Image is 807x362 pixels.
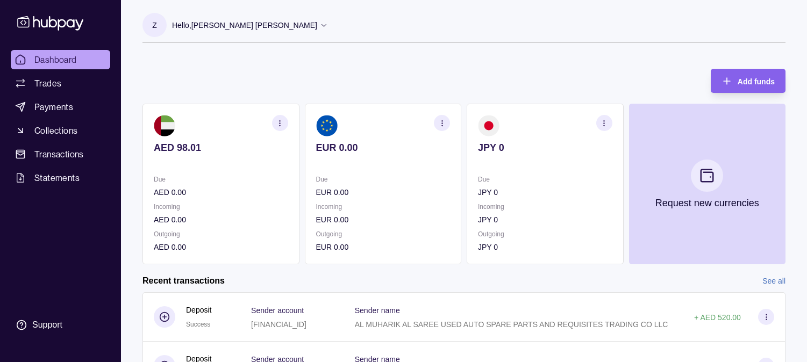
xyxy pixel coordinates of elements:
span: Transactions [34,148,84,161]
a: Dashboard [11,50,110,69]
p: Incoming [154,201,288,213]
p: Outgoing [316,228,451,240]
p: AED 98.01 [154,142,288,154]
p: AED 0.00 [154,214,288,226]
span: Collections [34,124,77,137]
a: Payments [11,97,110,117]
p: Due [316,173,451,185]
a: Support [11,314,110,336]
p: JPY 0 [478,142,612,154]
span: Add funds [738,77,775,86]
p: AL MUHARIK AL SAREE USED AUTO SPARE PARTS AND REQUISITES TRADING CO LLC [355,320,668,329]
a: Statements [11,168,110,187]
a: See all [762,275,785,287]
p: EUR 0.00 [316,241,451,253]
p: AED 0.00 [154,186,288,198]
p: + AED 520.00 [694,313,741,322]
p: JPY 0 [478,214,612,226]
p: JPY 0 [478,241,612,253]
p: EUR 0.00 [316,142,451,154]
a: Collections [11,121,110,140]
p: Sender account [251,306,304,315]
span: Success [186,321,210,328]
p: Incoming [478,201,612,213]
p: Outgoing [478,228,612,240]
p: Sender name [355,306,400,315]
span: Payments [34,100,73,113]
p: Hello, [PERSON_NAME] [PERSON_NAME] [172,19,317,31]
a: Transactions [11,144,110,164]
p: Incoming [316,201,451,213]
p: EUR 0.00 [316,186,451,198]
div: Support [32,319,62,331]
h2: Recent transactions [142,275,225,287]
span: Dashboard [34,53,77,66]
p: Outgoing [154,228,288,240]
p: JPY 0 [478,186,612,198]
p: Deposit [186,304,211,316]
p: Z [152,19,157,31]
p: AED 0.00 [154,241,288,253]
p: [FINANCIAL_ID] [251,320,306,329]
img: eu [316,115,338,136]
a: Trades [11,74,110,93]
button: Add funds [711,69,785,93]
p: EUR 0.00 [316,214,451,226]
span: Statements [34,171,80,184]
img: jp [478,115,499,136]
button: Request new currencies [629,104,786,264]
p: Due [154,173,288,185]
p: Due [478,173,612,185]
p: Request new currencies [655,197,759,209]
img: ae [154,115,175,136]
span: Trades [34,77,61,90]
